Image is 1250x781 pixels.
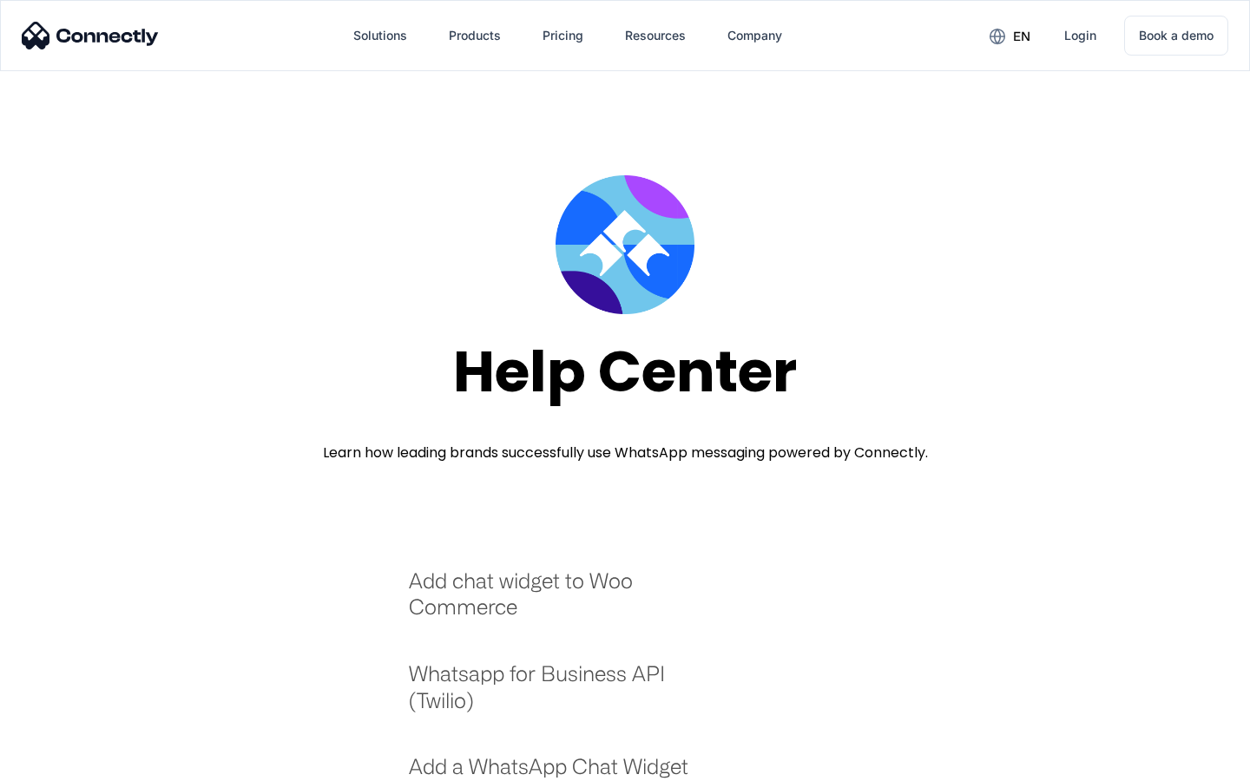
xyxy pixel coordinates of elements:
[543,23,583,48] div: Pricing
[353,23,407,48] div: Solutions
[35,751,104,775] ul: Language list
[22,22,159,49] img: Connectly Logo
[409,568,712,638] a: Add chat widget to Woo Commerce
[1124,16,1228,56] a: Book a demo
[1013,24,1030,49] div: en
[453,340,797,404] div: Help Center
[529,15,597,56] a: Pricing
[409,660,712,731] a: Whatsapp for Business API (Twilio)
[323,443,928,463] div: Learn how leading brands successfully use WhatsApp messaging powered by Connectly.
[625,23,686,48] div: Resources
[449,23,501,48] div: Products
[727,23,782,48] div: Company
[1064,23,1096,48] div: Login
[1050,15,1110,56] a: Login
[17,751,104,775] aside: Language selected: English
